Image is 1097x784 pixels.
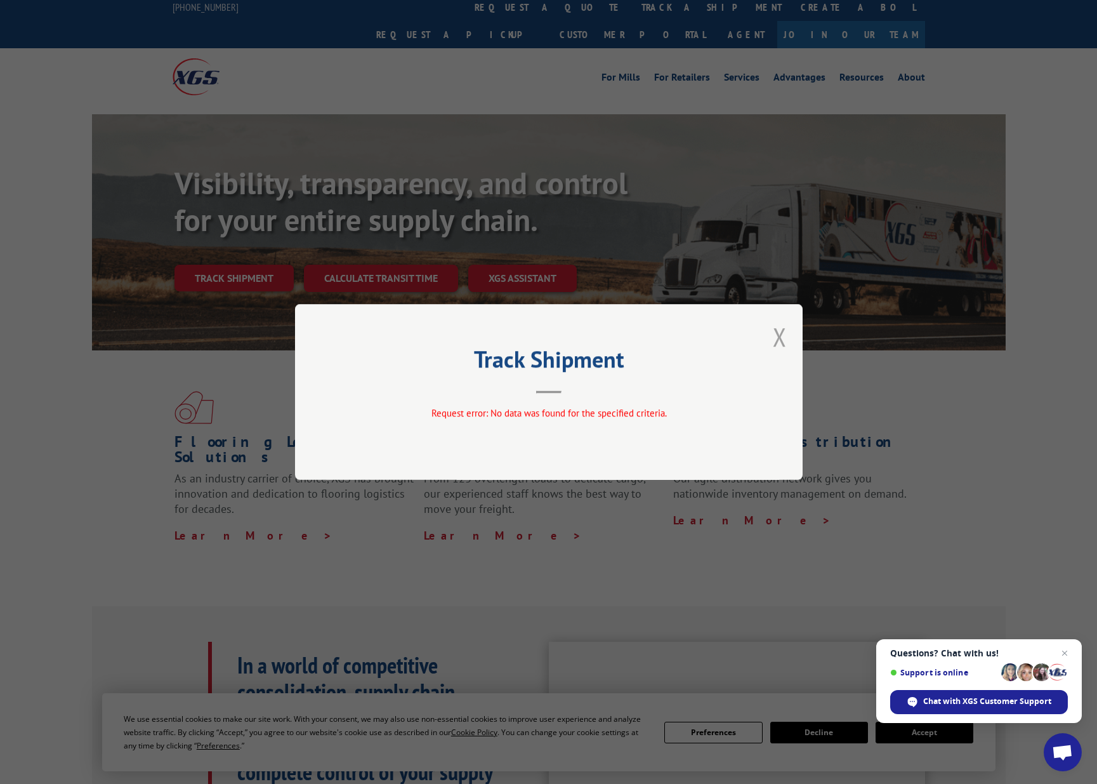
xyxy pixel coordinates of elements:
button: Close modal [773,320,787,354]
span: Request error: No data was found for the specified criteria. [431,407,666,419]
span: Support is online [890,668,997,677]
a: Open chat [1044,733,1082,771]
h2: Track Shipment [358,350,739,375]
span: Chat with XGS Customer Support [923,696,1051,707]
span: Chat with XGS Customer Support [890,690,1068,714]
span: Questions? Chat with us! [890,648,1068,658]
